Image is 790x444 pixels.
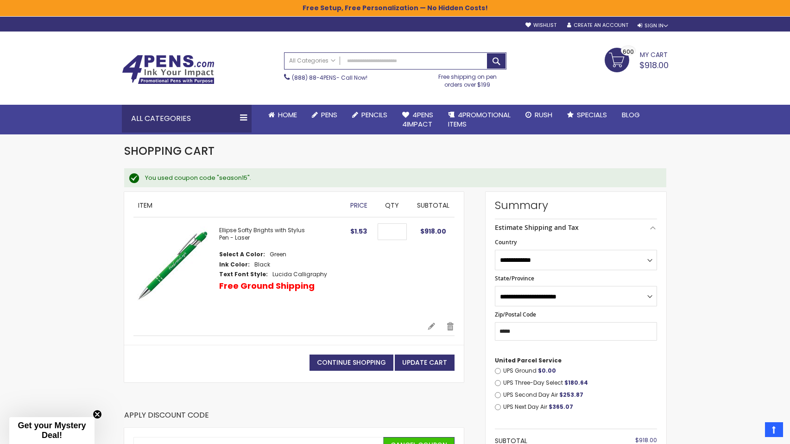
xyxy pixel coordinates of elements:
[623,47,634,56] span: 600
[503,391,657,399] label: UPS Second Day Air
[317,358,386,367] span: Continue Shopping
[138,201,152,210] span: Item
[278,110,297,120] span: Home
[495,238,517,246] span: Country
[495,223,579,232] strong: Estimate Shipping and Tax
[93,410,102,419] button: Close teaser
[495,311,536,318] span: Zip/Postal Code
[272,271,327,278] dd: Lucida Calligraphy
[503,367,657,374] label: UPS Ground
[420,227,446,236] span: $918.00
[254,261,270,268] dd: Black
[622,110,640,120] span: Blog
[124,410,209,427] strong: Apply Discount Code
[538,367,556,374] span: $0.00
[292,74,336,82] a: (888) 88-4PENS
[495,356,562,364] span: United Parcel Service
[261,105,304,125] a: Home
[495,198,657,213] strong: Summary
[535,110,552,120] span: Rush
[219,226,305,241] a: Ellipse Softy Brights with Stylus Pen - Laser
[219,251,265,258] dt: Select A Color
[350,227,367,236] span: $1.53
[345,105,395,125] a: Pencils
[321,110,337,120] span: Pens
[284,53,340,68] a: All Categories
[549,403,573,411] span: $365.07
[638,22,668,29] div: Sign In
[385,201,399,210] span: Qty
[9,417,95,444] div: Get your Mystery Deal!Close teaser
[448,110,511,129] span: 4PROMOTIONAL ITEMS
[219,271,268,278] dt: Text Font Style
[639,59,669,71] span: $918.00
[395,105,441,135] a: 4Pens4impact
[18,421,86,440] span: Get your Mystery Deal!
[605,48,669,71] a: $918.00 600
[503,379,657,387] label: UPS Three-Day Select
[525,22,556,29] a: Wishlist
[122,105,252,133] div: All Categories
[765,422,783,437] a: Top
[559,391,583,399] span: $253.87
[304,105,345,125] a: Pens
[361,110,387,120] span: Pencils
[310,355,393,371] a: Continue Shopping
[124,143,215,159] span: Shopping Cart
[560,105,614,125] a: Specials
[577,110,607,120] span: Specials
[495,274,534,282] span: State/Province
[503,403,657,411] label: UPS Next Day Air
[122,55,215,84] img: 4Pens Custom Pens and Promotional Products
[292,74,367,82] span: - Call Now!
[429,70,506,88] div: Free shipping on pen orders over $199
[402,110,433,129] span: 4Pens 4impact
[614,105,647,125] a: Blog
[145,174,657,182] div: You used coupon code "season15".
[518,105,560,125] a: Rush
[133,227,210,303] img: Ellipse Softy Brights with Stylus Pen - Laser-Green
[219,280,315,292] p: Free Ground Shipping
[635,436,657,444] span: $918.00
[350,201,367,210] span: Price
[402,358,447,367] span: Update Cart
[289,57,335,64] span: All Categories
[133,227,219,312] a: Ellipse Softy Brights with Stylus Pen - Laser-Green
[270,251,286,258] dd: Green
[417,201,449,210] span: Subtotal
[219,261,250,268] dt: Ink Color
[441,105,518,135] a: 4PROMOTIONALITEMS
[564,379,588,387] span: $180.64
[567,22,628,29] a: Create an Account
[395,355,455,371] button: Update Cart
